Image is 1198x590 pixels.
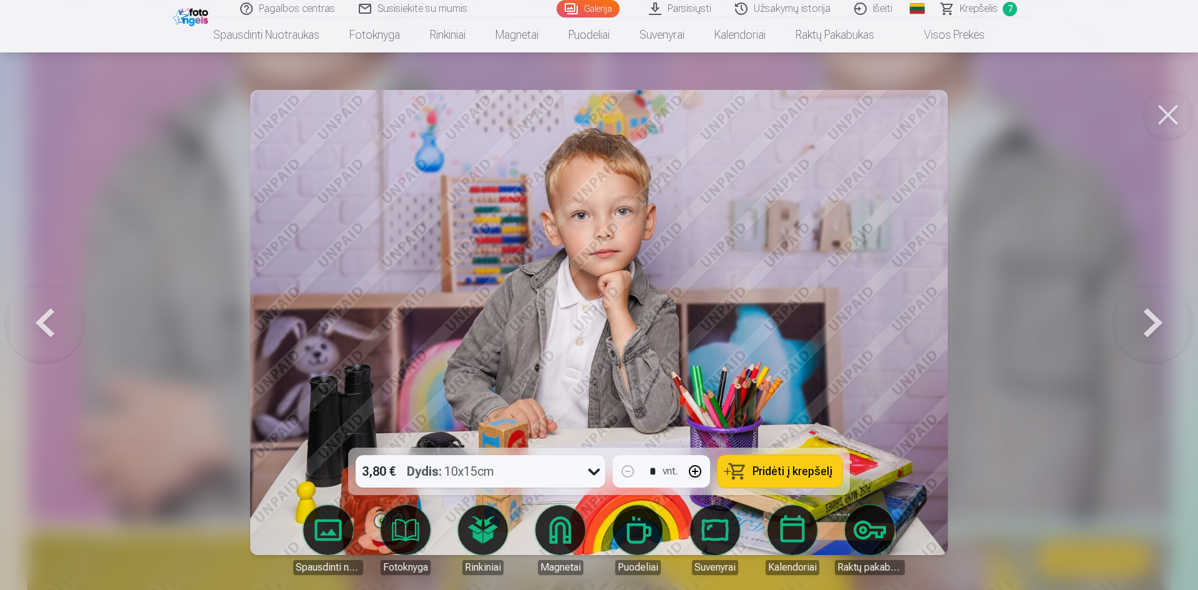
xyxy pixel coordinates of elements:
[381,560,431,575] div: Fotoknyga
[462,560,504,575] div: Rinkiniai
[356,455,402,488] div: 3,80 €
[835,560,905,575] div: Raktų pakabukas
[718,455,842,488] button: Pridėti į krepšelį
[699,17,781,52] a: Kalendoriai
[553,17,625,52] a: Puodeliai
[766,560,819,575] div: Kalendoriai
[334,17,415,52] a: Fotoknyga
[371,505,441,575] a: Fotoknyga
[1003,2,1017,16] span: 7
[448,505,518,575] a: Rinkiniai
[293,560,363,575] div: Spausdinti nuotraukas
[415,17,480,52] a: Rinkiniai
[615,560,661,575] div: Puodeliai
[692,560,738,575] div: Suvenyrai
[173,5,212,26] img: /fa2
[663,464,678,479] div: vnt.
[407,455,494,488] div: 10x15cm
[781,17,889,52] a: Raktų pakabukas
[680,505,750,575] a: Suvenyrai
[525,505,595,575] a: Magnetai
[293,505,363,575] a: Spausdinti nuotraukas
[835,505,905,575] a: Raktų pakabukas
[960,1,998,16] span: Krepšelis
[625,17,699,52] a: Suvenyrai
[480,17,553,52] a: Magnetai
[538,560,583,575] div: Magnetai
[603,505,673,575] a: Puodeliai
[757,505,827,575] a: Kalendoriai
[198,17,334,52] a: Spausdinti nuotraukas
[889,17,1000,52] a: Visos prekės
[752,466,832,477] span: Pridėti į krepšelį
[407,463,442,480] strong: Dydis :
